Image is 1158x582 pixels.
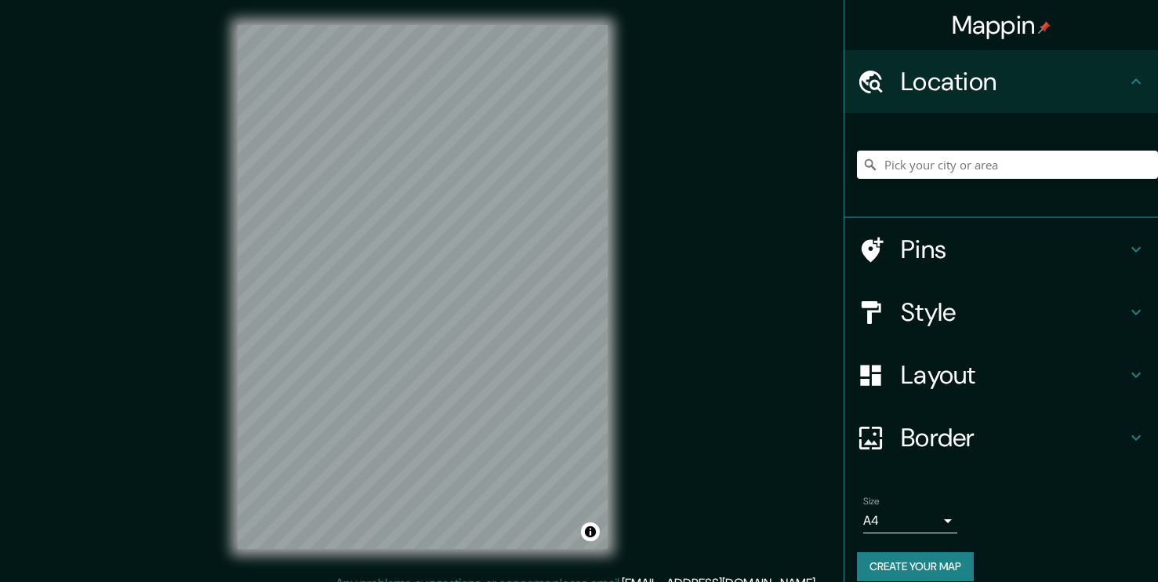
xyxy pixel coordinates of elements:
input: Pick your city or area [857,151,1158,179]
label: Size [863,495,880,508]
div: A4 [863,508,957,533]
h4: Style [901,296,1127,328]
div: Style [844,281,1158,344]
h4: Pins [901,234,1127,265]
h4: Mappin [952,9,1051,41]
h4: Border [901,422,1127,453]
button: Create your map [857,552,974,581]
button: Toggle attribution [581,522,600,541]
h4: Location [901,66,1127,97]
img: pin-icon.png [1038,21,1051,34]
h4: Layout [901,359,1127,391]
div: Location [844,50,1158,113]
div: Border [844,406,1158,469]
div: Pins [844,218,1158,281]
div: Layout [844,344,1158,406]
canvas: Map [238,25,608,549]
